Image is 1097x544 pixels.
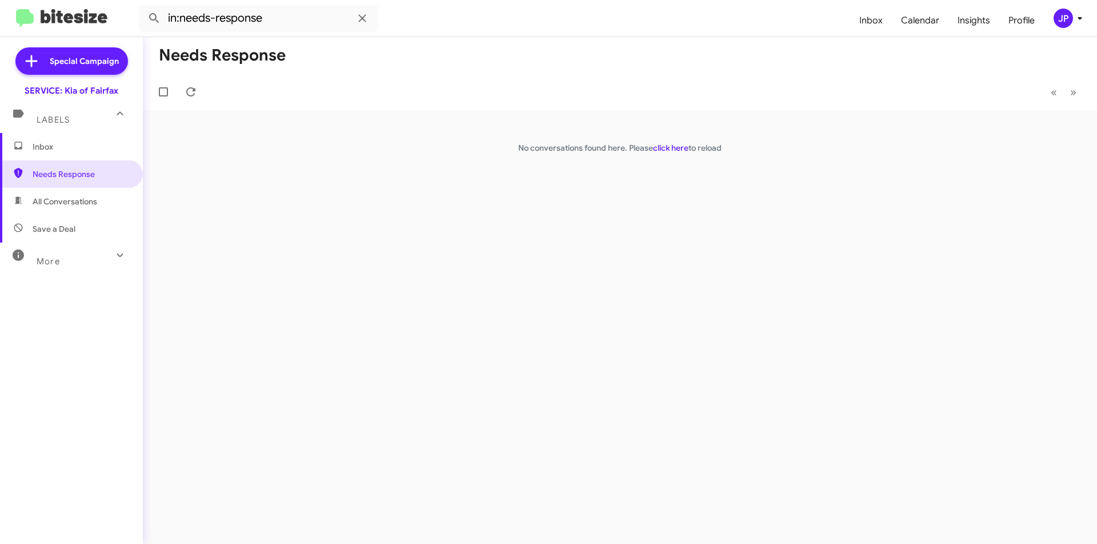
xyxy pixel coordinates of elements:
button: Previous [1044,80,1064,104]
span: Labels [37,115,70,125]
span: Needs Response [33,168,130,180]
button: JP [1044,9,1084,28]
p: No conversations found here. Please to reload [143,142,1097,154]
input: Search [138,5,378,32]
div: JP [1054,9,1073,28]
nav: Page navigation example [1044,80,1083,104]
a: Special Campaign [15,47,128,75]
span: Inbox [33,141,130,152]
a: Insights [948,4,999,37]
span: More [37,256,60,267]
span: Special Campaign [50,55,119,67]
a: click here [653,143,688,153]
span: « [1051,85,1057,99]
a: Profile [999,4,1044,37]
a: Inbox [850,4,892,37]
span: Save a Deal [33,223,75,235]
a: Calendar [892,4,948,37]
button: Next [1063,80,1083,104]
span: All Conversations [33,196,97,207]
h1: Needs Response [159,46,286,65]
div: SERVICE: Kia of Fairfax [25,85,118,96]
span: » [1070,85,1076,99]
